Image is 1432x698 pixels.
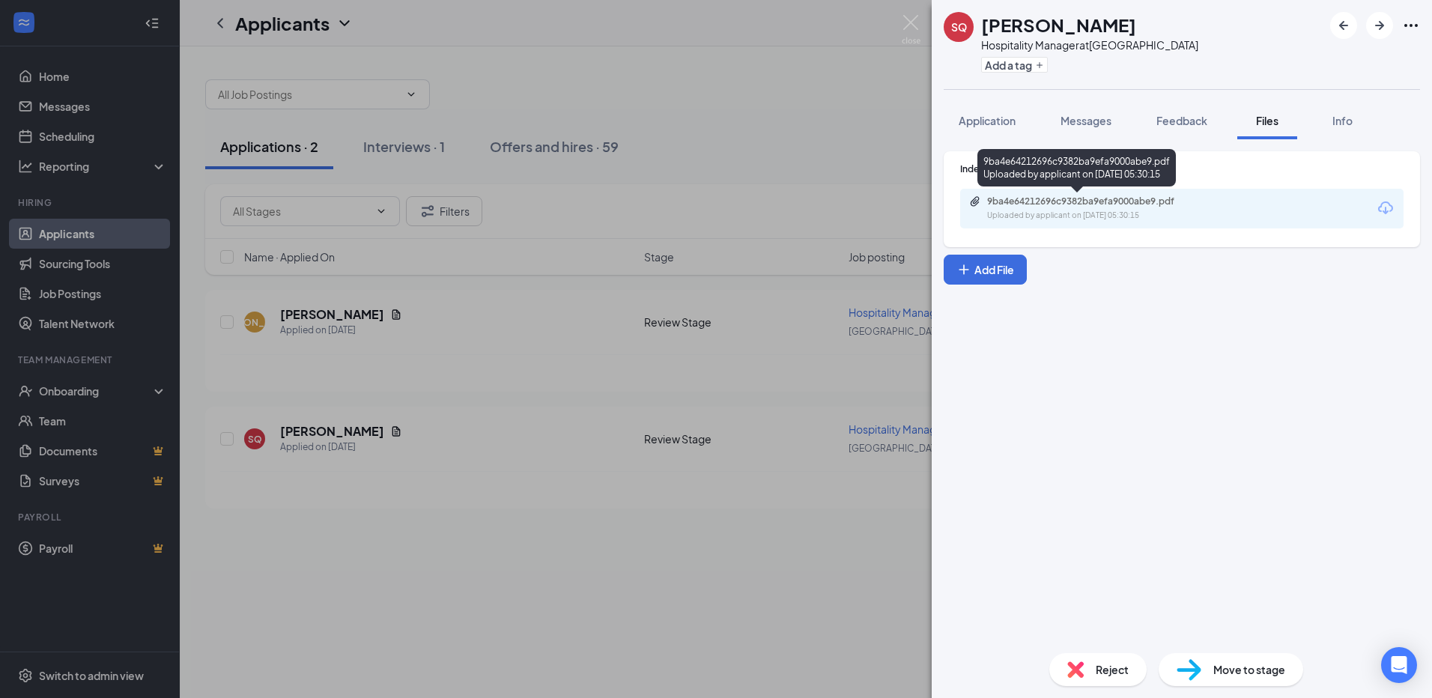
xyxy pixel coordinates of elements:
[1035,61,1044,70] svg: Plus
[1061,114,1111,127] span: Messages
[1330,12,1357,39] button: ArrowLeftNew
[969,195,1212,222] a: Paperclip9ba4e64212696c9382ba9efa9000abe9.pdfUploaded by applicant on [DATE] 05:30:15
[956,262,971,277] svg: Plus
[1096,661,1129,678] span: Reject
[981,37,1198,52] div: Hospitality Manager at [GEOGRAPHIC_DATA]
[1377,199,1395,217] svg: Download
[1371,16,1389,34] svg: ArrowRight
[987,195,1197,207] div: 9ba4e64212696c9382ba9efa9000abe9.pdf
[1402,16,1420,34] svg: Ellipses
[1366,12,1393,39] button: ArrowRight
[951,19,967,34] div: SQ
[981,57,1048,73] button: PlusAdd a tag
[1335,16,1353,34] svg: ArrowLeftNew
[1332,114,1353,127] span: Info
[1256,114,1278,127] span: Files
[987,210,1212,222] div: Uploaded by applicant on [DATE] 05:30:15
[959,114,1016,127] span: Application
[977,149,1176,186] div: 9ba4e64212696c9382ba9efa9000abe9.pdf Uploaded by applicant on [DATE] 05:30:15
[1381,647,1417,683] div: Open Intercom Messenger
[981,12,1136,37] h1: [PERSON_NAME]
[1156,114,1207,127] span: Feedback
[969,195,981,207] svg: Paperclip
[1213,661,1285,678] span: Move to stage
[960,163,1404,175] div: Indeed Resume
[944,255,1027,285] button: Add FilePlus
